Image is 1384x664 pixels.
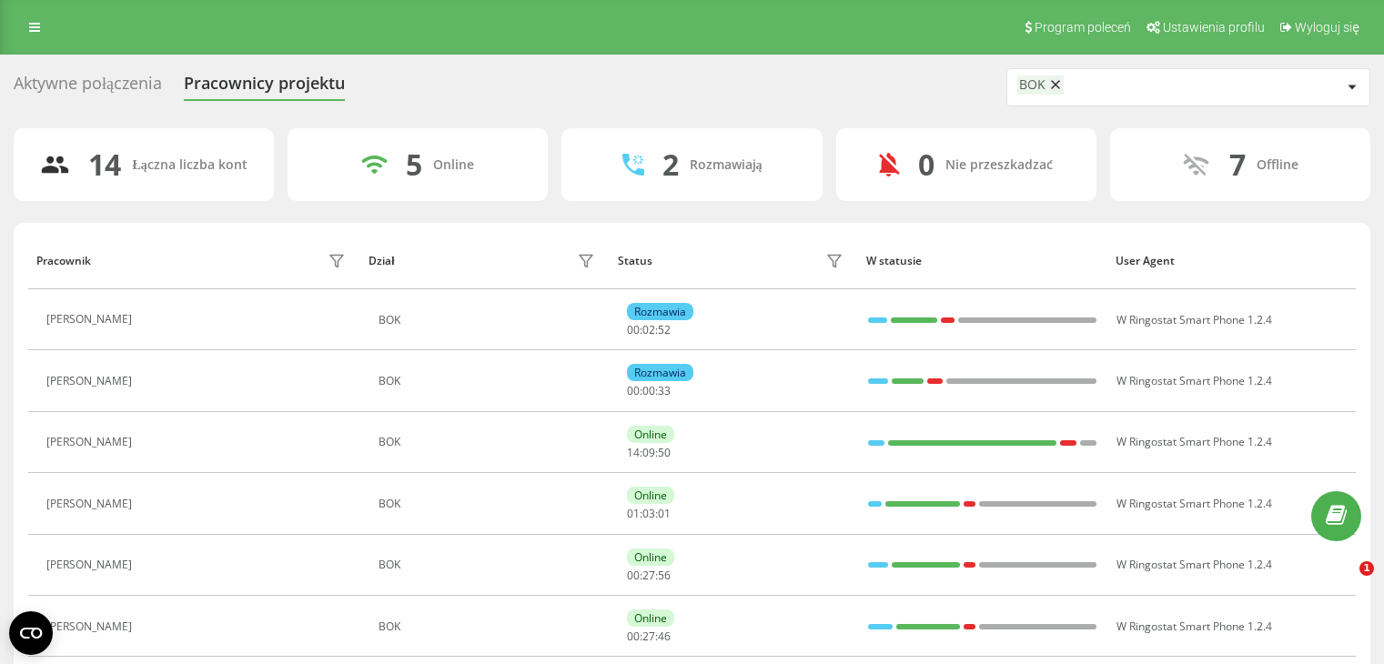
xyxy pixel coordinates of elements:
div: : : [627,385,671,397]
div: : : [627,447,671,459]
div: Online [627,426,674,443]
span: 01 [627,506,640,521]
div: : : [627,508,671,520]
span: 03 [642,506,655,521]
span: W Ringostat Smart Phone 1.2.4 [1116,619,1272,634]
div: [PERSON_NAME] [46,620,136,633]
div: BOK [379,558,600,571]
div: Rozmawiają [690,157,763,173]
div: Rozmawia [627,303,693,320]
span: 52 [658,322,671,337]
div: [PERSON_NAME] [46,375,136,387]
button: Open CMP widget [9,611,53,655]
span: W Ringostat Smart Phone 1.2.4 [1116,557,1272,572]
span: 09 [642,445,655,460]
div: User Agent [1116,255,1348,267]
span: Program poleceń [1035,20,1131,35]
div: Aktywne połączenia [14,74,162,102]
span: 02 [642,322,655,337]
div: : : [627,630,671,643]
div: [PERSON_NAME] [46,498,136,510]
iframe: Intercom live chat [1322,561,1366,605]
span: Wyloguj się [1295,20,1359,35]
span: 46 [658,629,671,644]
div: Pracownik [36,255,91,267]
div: BOK [379,314,600,327]
span: 27 [642,629,655,644]
span: W Ringostat Smart Phone 1.2.4 [1116,312,1272,327]
span: 33 [658,383,671,398]
div: Online [627,548,674,566]
span: 56 [658,568,671,583]
span: 00 [627,322,640,337]
div: 0 [918,147,934,182]
div: Łączna liczba kont [132,157,247,173]
span: 50 [658,445,671,460]
span: 14 [627,445,640,460]
div: W statusie [866,255,1098,267]
div: 14 [88,147,121,182]
div: Online [433,157,474,173]
span: W Ringostat Smart Phone 1.2.4 [1116,434,1272,449]
div: Status [618,255,652,267]
div: Online [627,609,674,627]
span: 27 [642,568,655,583]
div: BOK [379,498,600,510]
div: : : [627,324,671,337]
div: 7 [1229,147,1246,182]
span: 01 [658,506,671,521]
span: Ustawienia profilu [1163,20,1265,35]
div: BOK [379,375,600,387]
span: 1 [1359,561,1374,576]
div: [PERSON_NAME] [46,436,136,448]
span: 00 [642,383,655,398]
div: : : [627,569,671,582]
div: 5 [406,147,422,182]
div: Nie przeszkadzać [945,157,1053,173]
div: Offline [1257,157,1298,173]
span: 00 [627,568,640,583]
span: W Ringostat Smart Phone 1.2.4 [1116,496,1272,511]
span: 00 [627,629,640,644]
div: Rozmawia [627,364,693,381]
div: BOK [379,620,600,633]
div: Online [627,487,674,504]
span: W Ringostat Smart Phone 1.2.4 [1116,373,1272,388]
div: BOK [379,436,600,448]
span: 00 [627,383,640,398]
div: 2 [662,147,679,182]
div: Dział [369,255,394,267]
div: [PERSON_NAME] [46,558,136,571]
div: Pracownicy projektu [184,74,345,102]
div: BOK [1019,77,1046,93]
div: [PERSON_NAME] [46,313,136,326]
